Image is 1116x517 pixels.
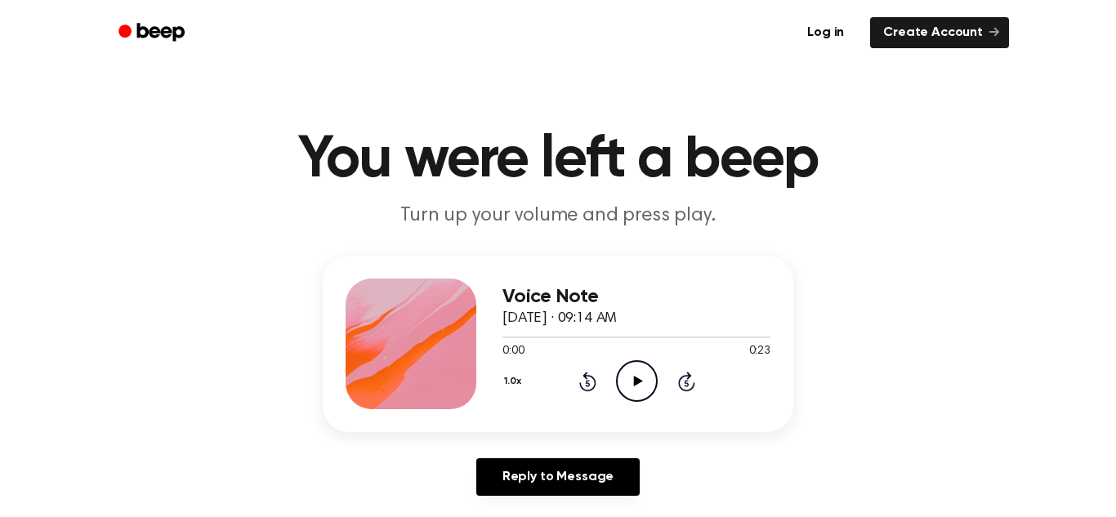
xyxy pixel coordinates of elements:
[107,17,199,49] a: Beep
[749,343,770,360] span: 0:23
[870,17,1009,48] a: Create Account
[502,311,617,326] span: [DATE] · 09:14 AM
[502,343,524,360] span: 0:00
[140,131,976,189] h1: You were left a beep
[476,458,640,496] a: Reply to Message
[244,203,872,230] p: Turn up your volume and press play.
[791,14,860,51] a: Log in
[502,368,527,395] button: 1.0x
[502,286,770,308] h3: Voice Note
